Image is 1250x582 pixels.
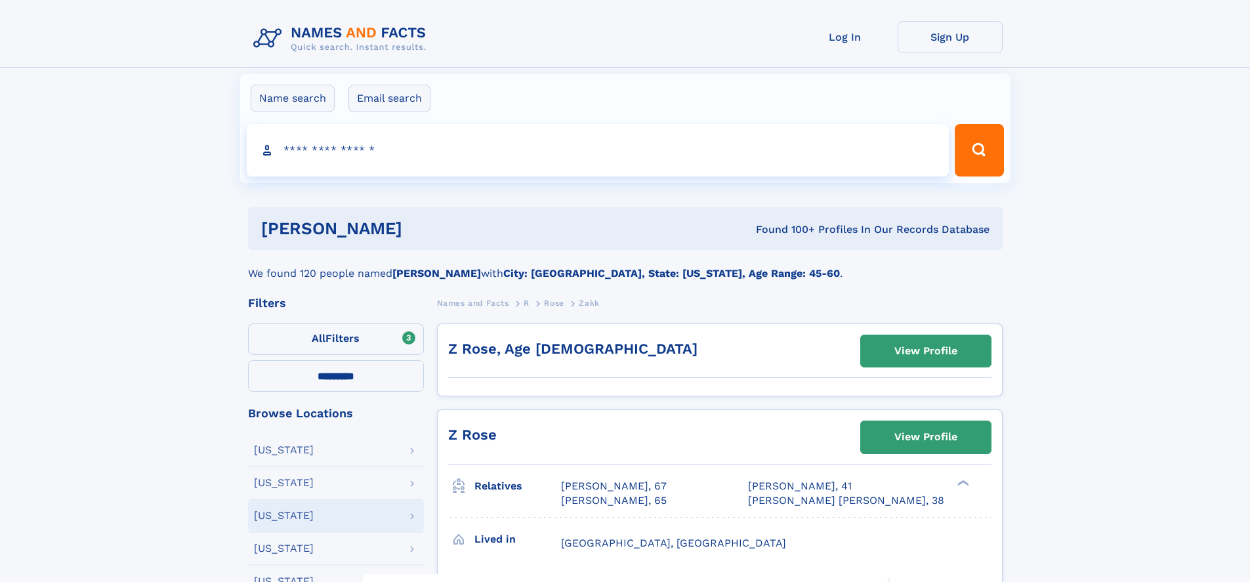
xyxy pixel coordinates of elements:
[248,250,1003,281] div: We found 120 people named with .
[248,407,424,419] div: Browse Locations
[793,21,898,53] a: Log In
[247,124,949,177] input: search input
[524,299,530,308] span: R
[254,445,314,455] div: [US_STATE]
[561,493,667,508] a: [PERSON_NAME], 65
[748,479,852,493] a: [PERSON_NAME], 41
[561,537,786,549] span: [GEOGRAPHIC_DATA], [GEOGRAPHIC_DATA]
[474,475,561,497] h3: Relatives
[544,295,564,311] a: Rose
[544,299,564,308] span: Rose
[561,479,667,493] a: [PERSON_NAME], 67
[348,85,430,112] label: Email search
[248,297,424,309] div: Filters
[437,295,509,311] a: Names and Facts
[579,222,990,237] div: Found 100+ Profiles In Our Records Database
[894,422,957,452] div: View Profile
[261,220,579,237] h1: [PERSON_NAME]
[861,421,991,453] a: View Profile
[894,336,957,366] div: View Profile
[392,267,481,280] b: [PERSON_NAME]
[954,478,970,487] div: ❯
[503,267,840,280] b: City: [GEOGRAPHIC_DATA], State: [US_STATE], Age Range: 45-60
[579,299,599,308] span: Zakk
[254,478,314,488] div: [US_STATE]
[448,341,698,357] a: Z Rose, Age [DEMOGRAPHIC_DATA]
[254,543,314,554] div: [US_STATE]
[448,426,497,443] a: Z Rose
[474,528,561,551] h3: Lived in
[748,493,944,508] a: [PERSON_NAME] [PERSON_NAME], 38
[861,335,991,367] a: View Profile
[248,323,424,355] label: Filters
[251,85,335,112] label: Name search
[898,21,1003,53] a: Sign Up
[248,21,437,56] img: Logo Names and Facts
[524,295,530,311] a: R
[312,332,325,344] span: All
[254,510,314,521] div: [US_STATE]
[955,124,1003,177] button: Search Button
